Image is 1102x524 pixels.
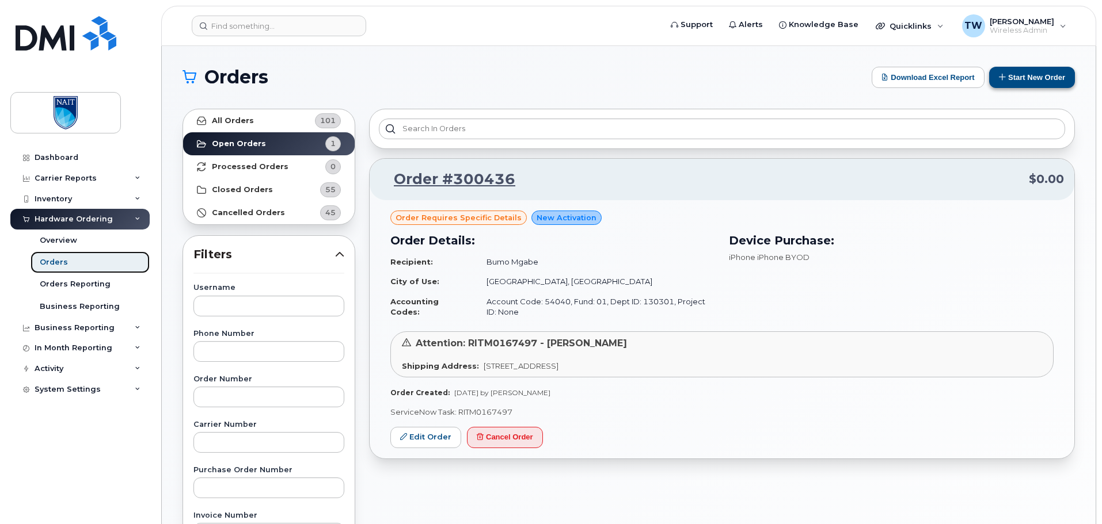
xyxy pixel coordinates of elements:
[330,161,336,172] span: 0
[212,162,288,171] strong: Processed Orders
[729,253,810,262] span: iPhone iPhone BYOD
[537,212,596,223] span: New Activation
[379,118,1065,139] input: Search in orders
[380,169,515,190] a: Order #300436
[330,138,336,149] span: 1
[476,271,715,292] td: [GEOGRAPHIC_DATA], [GEOGRAPHIC_DATA]
[193,246,335,263] span: Filters
[390,388,450,397] strong: Order Created:
[193,284,344,292] label: Username
[183,155,355,178] a: Processed Orders0
[390,297,439,317] strong: Accounting Codes:
[325,207,336,218] span: 45
[390,407,1054,418] p: ServiceNow Task: RITM0167497
[183,201,355,224] a: Cancelled Orders45
[183,109,355,132] a: All Orders101
[390,232,715,249] h3: Order Details:
[396,212,522,223] span: Order requires Specific details
[212,185,273,194] strong: Closed Orders
[729,232,1054,249] h3: Device Purchase:
[193,421,344,429] label: Carrier Number
[325,184,336,195] span: 55
[212,116,254,125] strong: All Orders
[989,67,1075,88] button: Start New Order
[183,178,355,201] a: Closed Orders55
[1029,171,1064,188] span: $0.00
[183,132,355,155] a: Open Orders1
[476,292,715,322] td: Account Code: 54040, Fund: 01, Dept ID: 130301, Project ID: None
[193,466,344,474] label: Purchase Order Number
[390,427,461,448] a: Edit Order
[416,338,627,349] span: Attention: RITM0167497 - [PERSON_NAME]
[467,427,543,448] button: Cancel Order
[476,252,715,272] td: Bumo Mgabe
[402,361,479,370] strong: Shipping Address:
[872,67,985,88] button: Download Excel Report
[212,208,285,217] strong: Cancelled Orders
[212,139,266,148] strong: Open Orders
[193,512,344,519] label: Invoice Number
[320,115,336,126] span: 101
[484,361,558,370] span: [STREET_ADDRESS]
[193,330,344,338] label: Phone Number
[204,68,268,86] span: Orders
[193,376,344,383] label: Order Number
[390,277,439,286] strong: City of Use:
[454,388,550,397] span: [DATE] by [PERSON_NAME]
[390,257,433,266] strong: Recipient:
